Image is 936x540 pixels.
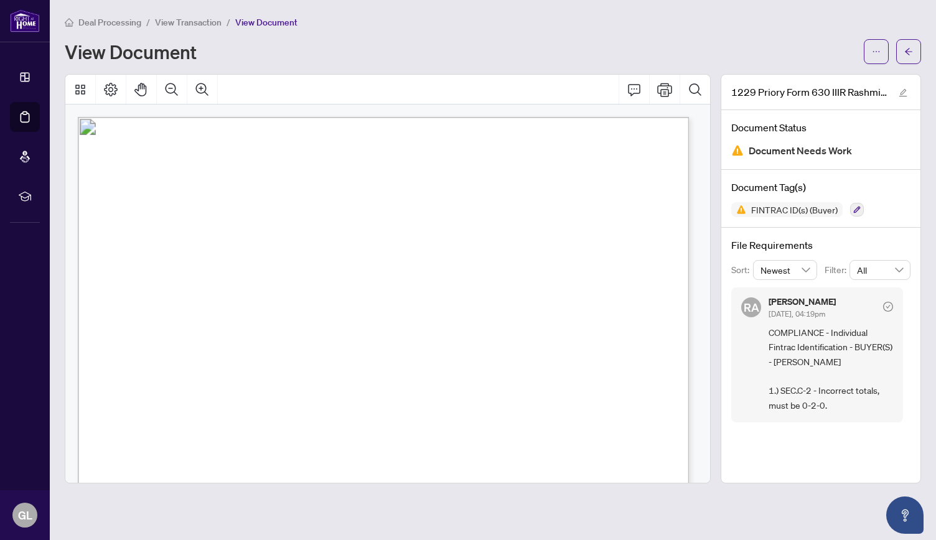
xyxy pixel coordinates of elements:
[235,17,297,28] span: View Document
[731,263,753,277] p: Sort:
[227,15,230,29] li: /
[899,88,907,97] span: edit
[749,142,852,159] span: Document Needs Work
[731,180,910,195] h4: Document Tag(s)
[744,299,759,316] span: RA
[65,42,197,62] h1: View Document
[769,309,825,319] span: [DATE], 04:19pm
[10,9,40,32] img: logo
[18,506,32,524] span: GL
[65,18,73,27] span: home
[731,238,910,253] h4: File Requirements
[731,202,746,217] img: Status Icon
[731,85,887,100] span: 1229 Priory Form 630 IIIR Rashmi.pdf
[155,17,222,28] span: View Transaction
[883,302,893,312] span: check-circle
[904,47,913,56] span: arrow-left
[146,15,150,29] li: /
[825,263,849,277] p: Filter:
[746,205,843,214] span: FINTRAC ID(s) (Buyer)
[760,261,810,279] span: Newest
[731,144,744,157] img: Document Status
[857,261,903,279] span: All
[769,325,893,412] span: COMPLIANCE - Individual Fintrac Identification - BUYER(S) - [PERSON_NAME] 1.) SEC.C-2 - Incorrect...
[872,47,881,56] span: ellipsis
[769,297,836,306] h5: [PERSON_NAME]
[886,496,924,534] button: Open asap
[731,120,910,135] h4: Document Status
[78,17,141,28] span: Deal Processing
